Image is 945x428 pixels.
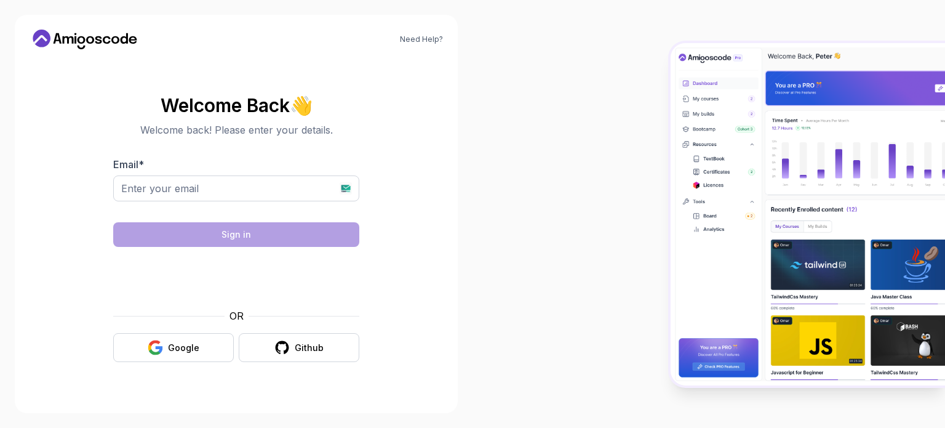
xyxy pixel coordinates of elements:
[113,333,234,362] button: Google
[113,158,144,171] label: Email *
[289,95,313,116] span: 👋
[239,333,359,362] button: Github
[143,254,329,301] iframe: Widget containing checkbox for hCaptcha security challenge
[113,176,359,201] input: Enter your email
[671,43,945,386] img: Amigoscode Dashboard
[113,222,359,247] button: Sign in
[168,342,199,354] div: Google
[229,309,244,323] p: OR
[113,95,359,115] h2: Welcome Back
[400,34,443,44] a: Need Help?
[295,342,324,354] div: Github
[30,30,140,49] a: Home link
[221,228,251,241] div: Sign in
[113,123,359,137] p: Welcome back! Please enter your details.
